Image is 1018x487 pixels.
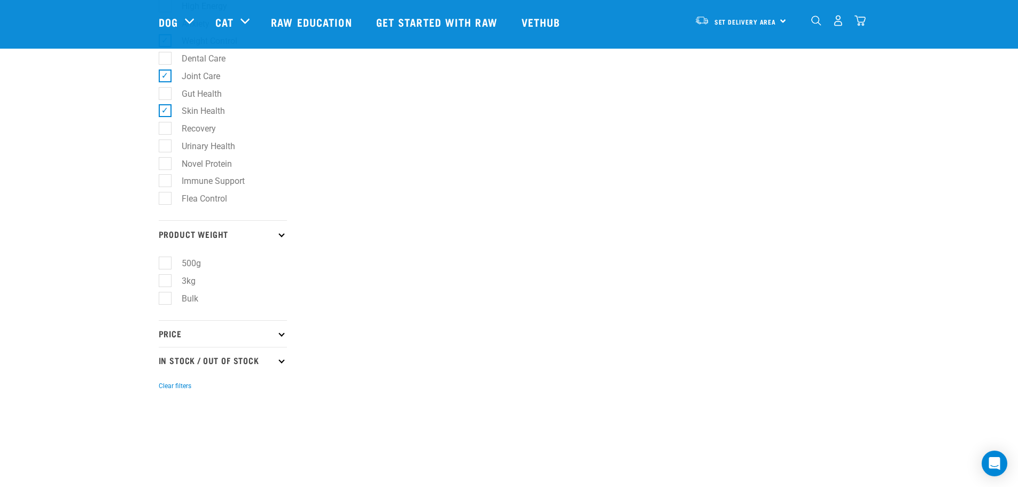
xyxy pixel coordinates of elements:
label: Skin Health [165,104,229,118]
div: Open Intercom Messenger [982,451,1007,476]
label: Joint Care [165,69,224,83]
img: home-icon@2x.png [854,15,866,26]
a: Get started with Raw [366,1,511,43]
label: Recovery [165,122,220,135]
a: Vethub [511,1,574,43]
img: van-moving.png [695,16,709,25]
label: 3kg [165,274,200,288]
label: Gut Health [165,87,226,101]
span: Set Delivery Area [714,20,776,24]
a: Cat [215,14,234,30]
a: Raw Education [260,1,365,43]
p: Price [159,320,287,347]
label: Immune Support [165,174,249,188]
p: In Stock / Out Of Stock [159,347,287,374]
button: Clear filters [159,381,191,391]
a: Dog [159,14,178,30]
label: 500g [165,257,205,270]
img: home-icon-1@2x.png [811,16,821,26]
label: Flea Control [165,192,231,205]
img: user.png [833,15,844,26]
p: Product Weight [159,220,287,247]
label: Urinary Health [165,140,239,153]
label: Bulk [165,292,203,305]
label: Dental Care [165,52,230,65]
label: Novel Protein [165,157,236,171]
